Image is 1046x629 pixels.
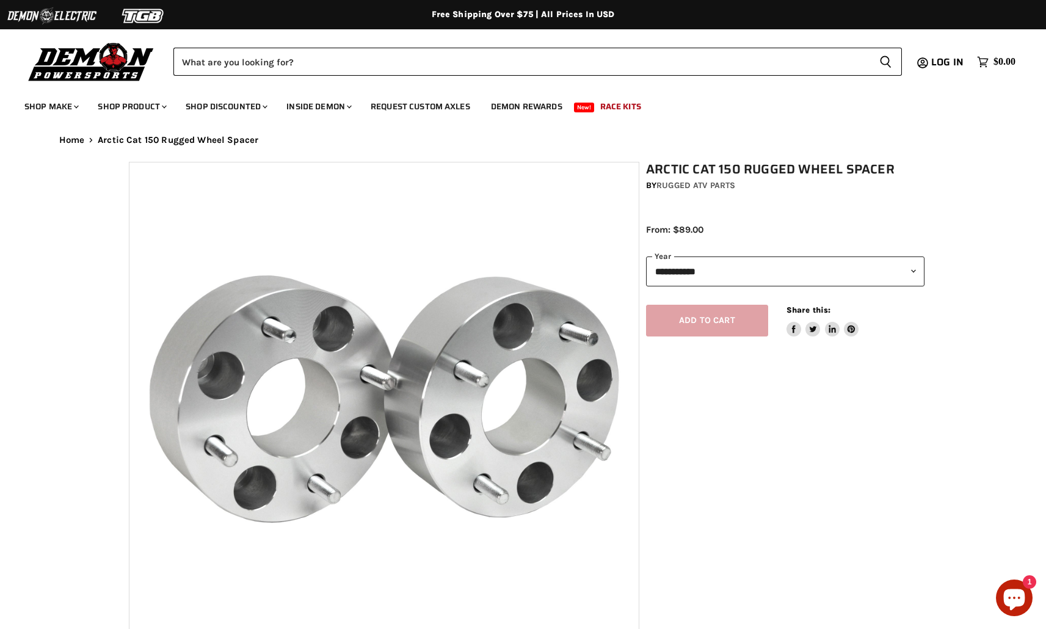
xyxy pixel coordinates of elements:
inbox-online-store-chat: Shopify online store chat [992,580,1036,619]
ul: Main menu [15,89,1012,119]
a: $0.00 [971,53,1022,71]
select: year [646,256,924,286]
form: Product [173,48,902,76]
a: Demon Rewards [482,94,572,119]
img: Demon Electric Logo 2 [6,4,98,27]
a: Log in [926,57,971,68]
span: New! [574,103,595,112]
img: Demon Powersports [24,40,158,83]
a: Home [59,135,85,145]
aside: Share this: [786,305,859,337]
a: Race Kits [591,94,650,119]
a: Shop Discounted [176,94,275,119]
a: Shop Product [89,94,174,119]
span: Log in [931,54,964,70]
div: by [646,179,924,192]
span: Share this: [786,305,830,314]
span: $0.00 [993,56,1015,68]
span: From: $89.00 [646,224,703,235]
span: Arctic Cat 150 Rugged Wheel Spacer [98,135,258,145]
a: Inside Demon [277,94,359,119]
a: Request Custom Axles [361,94,479,119]
img: TGB Logo 2 [98,4,189,27]
h1: Arctic Cat 150 Rugged Wheel Spacer [646,162,924,177]
input: Search [173,48,870,76]
nav: Breadcrumbs [35,135,1012,145]
a: Rugged ATV Parts [656,180,735,191]
button: Search [870,48,902,76]
a: Shop Make [15,94,86,119]
div: Free Shipping Over $75 | All Prices In USD [35,9,1012,20]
